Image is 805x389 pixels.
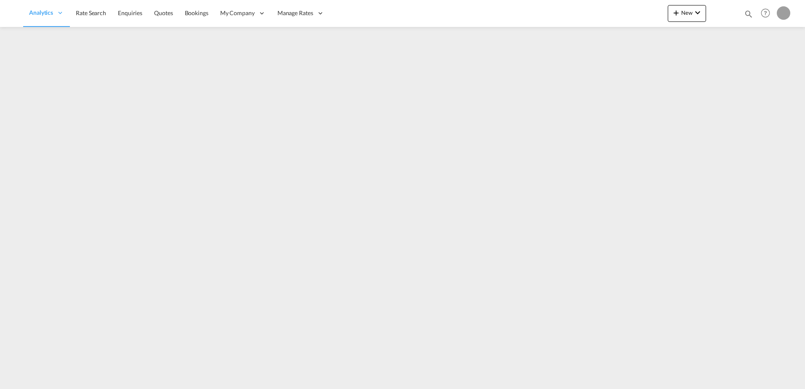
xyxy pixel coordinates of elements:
span: Analytics [29,8,53,17]
span: Quotes [154,9,173,16]
span: Enquiries [118,9,142,16]
span: My Company [220,9,255,17]
md-icon: icon-magnify [744,9,753,19]
span: Help [758,6,773,20]
span: Manage Rates [277,9,313,17]
div: icon-magnify [744,9,753,22]
md-icon: icon-chevron-down [693,8,703,18]
span: New [671,9,703,16]
span: Rate Search [76,9,106,16]
button: icon-plus 400-fgNewicon-chevron-down [668,5,706,22]
div: Help [758,6,777,21]
span: Bookings [185,9,208,16]
md-icon: icon-plus 400-fg [671,8,681,18]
